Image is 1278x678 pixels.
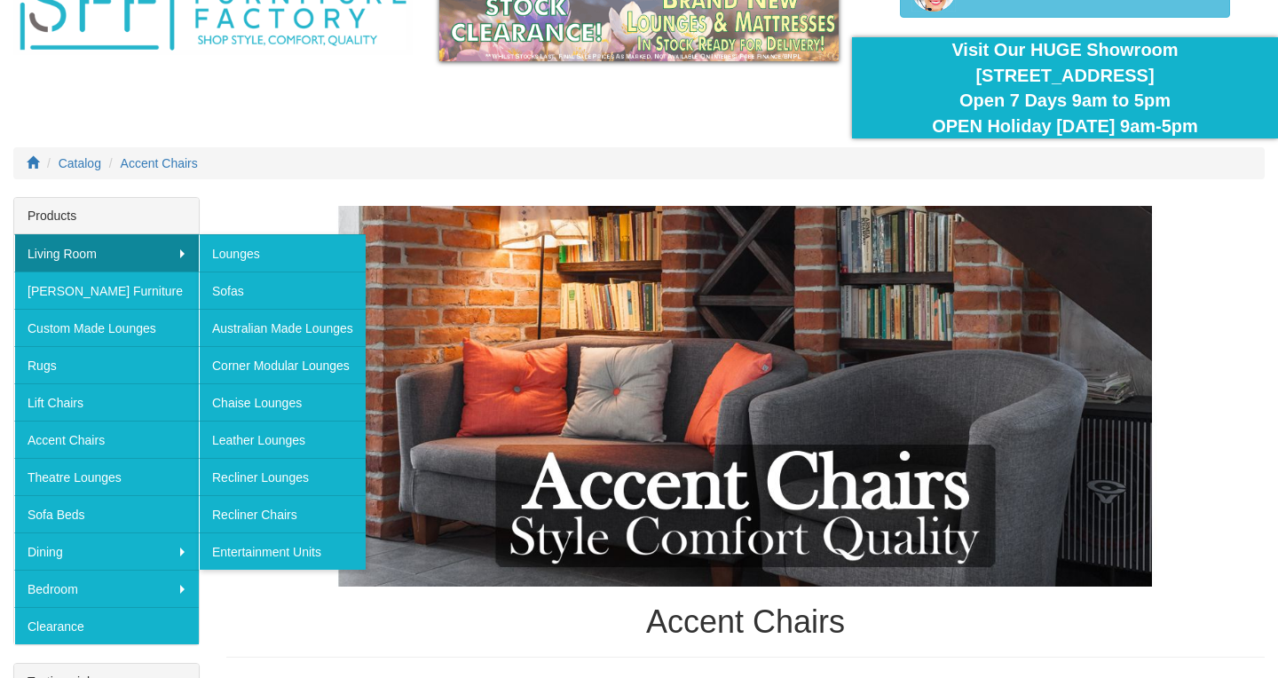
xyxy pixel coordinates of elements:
[199,272,366,309] a: Sofas
[14,532,199,570] a: Dining
[199,421,366,458] a: Leather Lounges
[14,383,199,421] a: Lift Chairs
[199,458,366,495] a: Recliner Lounges
[199,346,366,383] a: Corner Modular Lounges
[226,206,1265,587] img: Accent Chairs
[199,532,366,570] a: Entertainment Units
[14,570,199,607] a: Bedroom
[199,234,366,272] a: Lounges
[14,458,199,495] a: Theatre Lounges
[865,37,1265,138] div: Visit Our HUGE Showroom [STREET_ADDRESS] Open 7 Days 9am to 5pm OPEN Holiday [DATE] 9am-5pm
[199,495,366,532] a: Recliner Chairs
[14,495,199,532] a: Sofa Beds
[121,156,198,170] a: Accent Chairs
[59,156,101,170] a: Catalog
[14,421,199,458] a: Accent Chairs
[14,346,199,383] a: Rugs
[226,604,1265,640] h1: Accent Chairs
[14,234,199,272] a: Living Room
[14,607,199,644] a: Clearance
[199,383,366,421] a: Chaise Lounges
[14,272,199,309] a: [PERSON_NAME] Furniture
[199,309,366,346] a: Australian Made Lounges
[14,309,199,346] a: Custom Made Lounges
[14,198,199,234] div: Products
